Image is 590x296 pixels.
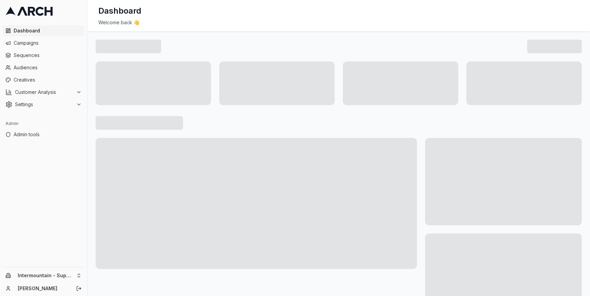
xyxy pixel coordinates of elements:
span: Dashboard [14,27,82,34]
span: Customer Analysis [15,89,73,96]
span: Audiences [14,64,82,71]
a: Audiences [3,62,84,73]
a: [PERSON_NAME] [18,285,69,292]
span: Campaigns [14,40,82,46]
span: Sequences [14,52,82,59]
span: Intermountain - Superior Water & Air [18,272,73,279]
a: Sequences [3,50,84,61]
a: Campaigns [3,38,84,48]
button: Log out [74,284,84,293]
a: Dashboard [3,25,84,36]
span: Creatives [14,76,82,83]
button: Intermountain - Superior Water & Air [3,270,84,281]
span: Admin tools [14,131,82,138]
div: Admin [3,118,84,129]
a: Admin tools [3,129,84,140]
h1: Dashboard [98,5,141,16]
span: Settings [15,101,73,108]
button: Settings [3,99,84,110]
button: Customer Analysis [3,87,84,98]
div: Welcome back 👋 [98,19,579,26]
a: Creatives [3,74,84,85]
